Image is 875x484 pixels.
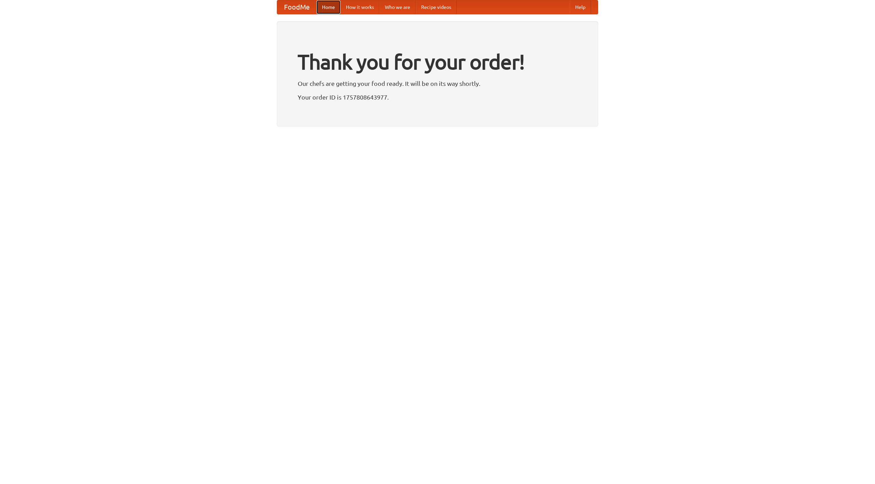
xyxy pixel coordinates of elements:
[298,78,577,89] p: Our chefs are getting your food ready. It will be on its way shortly.
[298,45,577,78] h1: Thank you for your order!
[340,0,379,14] a: How it works
[277,0,317,14] a: FoodMe
[317,0,340,14] a: Home
[298,92,577,102] p: Your order ID is 1757808643977.
[416,0,457,14] a: Recipe videos
[379,0,416,14] a: Who we are
[570,0,591,14] a: Help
